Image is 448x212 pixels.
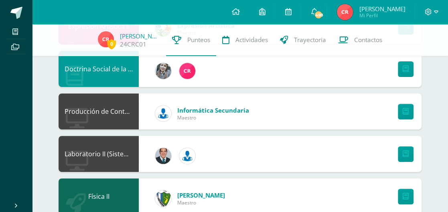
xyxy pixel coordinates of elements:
div: Producción de Contenidos Digitales [59,93,139,129]
div: Laboratorio II (Sistema Operativo Macintoch) [59,136,139,172]
span: Trayectoria [294,36,326,44]
span: Actividades [235,36,268,44]
span: Maestro [177,199,225,206]
span: Mi Perfil [359,12,405,19]
span: [PERSON_NAME] [177,191,225,199]
img: 2306758994b507d40baaa54be1d4aa7e.png [155,148,171,164]
span: 498 [314,10,323,19]
a: Actividades [216,24,274,56]
img: d7d6d148f6dec277cbaab50fee73caa7.png [155,190,171,206]
span: Informática Secundaria [177,106,249,114]
img: 866c3f3dc5f3efb798120d7ad13644d9.png [179,63,195,79]
img: 6ed6846fa57649245178fca9fc9a58dd.png [179,148,195,164]
a: Trayectoria [274,24,332,56]
a: Punteos [166,24,216,56]
a: Contactos [332,24,388,56]
img: 86ccbaceeb977de7895df9842a231344.png [337,4,353,20]
span: Contactos [354,36,382,44]
span: Punteos [187,36,210,44]
span: Maestro [177,114,249,121]
a: 24CRC01 [120,40,146,48]
span: 0 [107,39,116,49]
img: 6ed6846fa57649245178fca9fc9a58dd.png [155,105,171,121]
a: [PERSON_NAME] [120,32,160,40]
span: [PERSON_NAME] [359,5,405,13]
img: 86ccbaceeb977de7895df9842a231344.png [98,31,114,47]
img: cba4c69ace659ae4cf02a5761d9a2473.png [155,63,171,79]
div: Doctrina Social de la Iglesia [59,51,139,87]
